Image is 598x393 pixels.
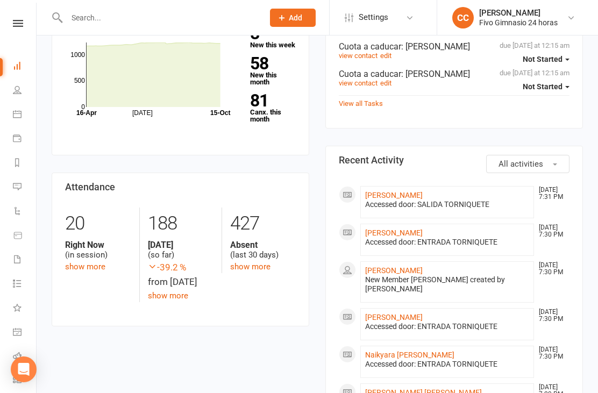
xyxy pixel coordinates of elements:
a: Reports [13,152,37,176]
div: [PERSON_NAME] [479,8,558,18]
a: Calendar [13,103,37,127]
strong: Absent [230,240,296,250]
div: CC [452,7,474,28]
a: Roll call kiosk mode [13,345,37,369]
span: All activities [499,159,543,169]
h3: Attendance [65,182,296,192]
span: Settings [359,5,388,30]
div: Cuota a caducar [339,69,569,79]
time: [DATE] 7:31 PM [533,187,569,201]
div: Open Intercom Messenger [11,356,37,382]
div: New Member [PERSON_NAME] created by [PERSON_NAME] [365,275,529,294]
a: View all Tasks [339,99,383,108]
div: (so far) [148,240,213,260]
div: Accessed door: SALIDA TORNIQUETE [365,200,529,209]
a: [PERSON_NAME] [365,266,423,275]
button: Not Started [523,49,569,69]
a: General attendance kiosk mode [13,321,37,345]
a: view contact [339,79,378,87]
div: Accessed door: ENTRADA TORNIQUETE [365,322,529,331]
input: Search... [63,10,256,25]
span: -39.2 % [148,260,213,275]
a: edit [380,79,391,87]
span: : [PERSON_NAME] [401,41,470,52]
div: from [DATE] [148,260,213,289]
button: All activities [486,155,569,173]
strong: 58 [250,55,291,72]
time: [DATE] 7:30 PM [533,262,569,276]
button: Not Started [523,77,569,96]
div: Accessed door: ENTRADA TORNIQUETE [365,360,529,369]
div: Accessed door: ENTRADA TORNIQUETE [365,238,529,247]
h3: Recent Activity [339,155,569,166]
div: Cuota a caducar [339,41,569,52]
a: People [13,79,37,103]
div: 20 [65,208,131,240]
div: 427 [230,208,296,240]
span: Not Started [523,55,563,63]
a: Payments [13,127,37,152]
a: show more [148,291,188,301]
div: (in session) [65,240,131,260]
a: Product Sales [13,224,37,248]
a: 58New this month [250,55,296,85]
a: [PERSON_NAME] [365,228,423,237]
strong: 81 [250,92,291,109]
div: (last 30 days) [230,240,296,260]
a: show more [65,262,105,271]
strong: Right Now [65,240,131,250]
a: 81Canx. this month [250,92,296,123]
a: [PERSON_NAME] [365,313,423,321]
span: Not Started [523,82,563,91]
a: view contact [339,52,378,60]
a: Dashboard [13,55,37,79]
button: Add [270,9,316,27]
a: [PERSON_NAME] [365,191,423,199]
a: What's New [13,297,37,321]
a: Naikyara [PERSON_NAME] [365,351,454,359]
time: [DATE] 7:30 PM [533,224,569,238]
span: Add [289,13,302,22]
time: [DATE] 7:30 PM [533,346,569,360]
a: edit [380,52,391,60]
div: 188 [148,208,213,240]
span: : [PERSON_NAME] [401,69,470,79]
time: [DATE] 7:30 PM [533,309,569,323]
div: Fivo Gimnasio 24 horas [479,18,558,27]
a: show more [230,262,270,271]
strong: [DATE] [148,240,213,250]
a: 8New this week [250,25,296,48]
